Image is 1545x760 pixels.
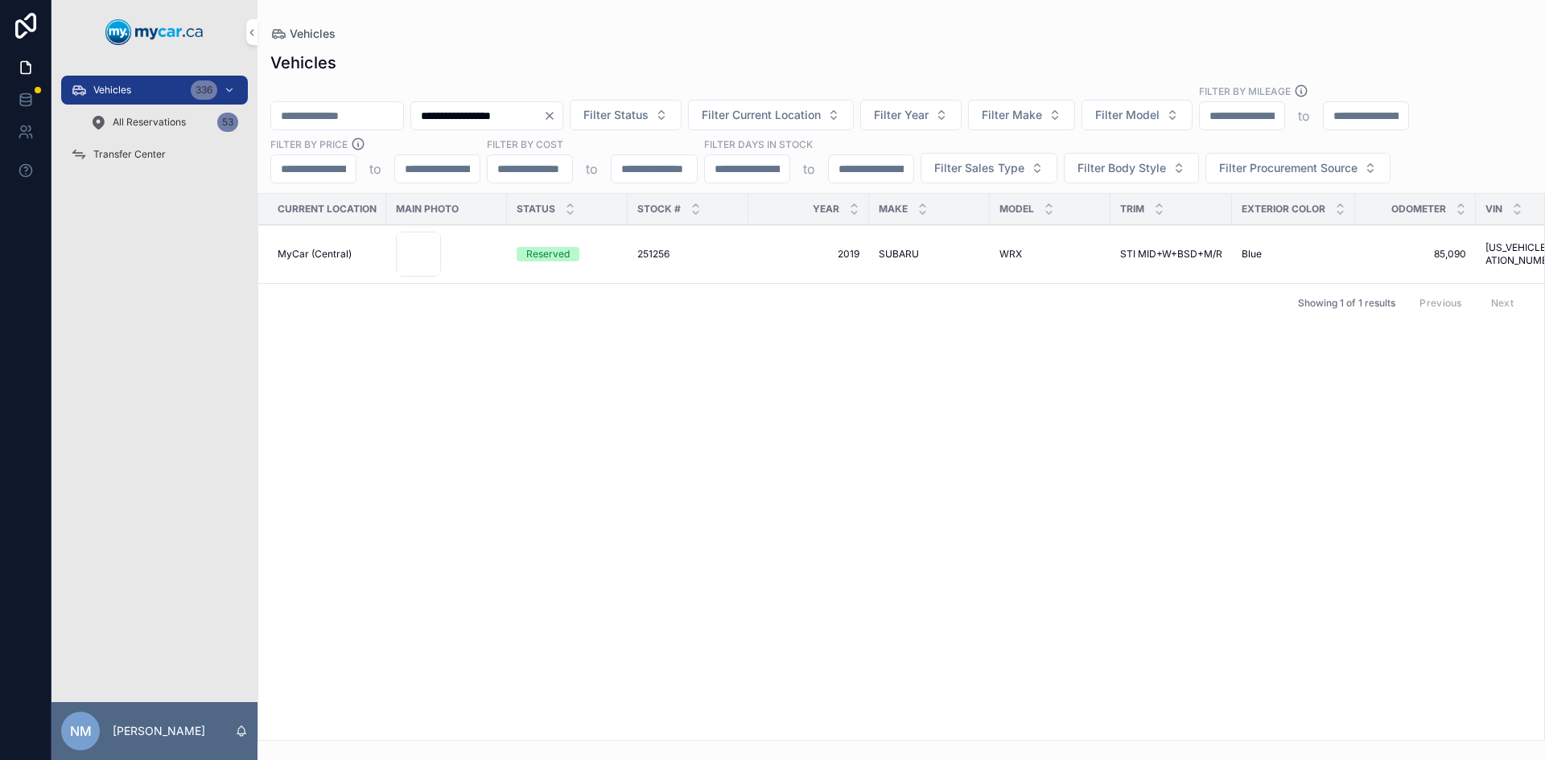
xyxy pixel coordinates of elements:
span: Showing 1 of 1 results [1298,297,1395,310]
button: Select Button [688,100,854,130]
a: 2019 [758,248,859,261]
a: WRX [999,248,1101,261]
button: Select Button [1205,153,1390,183]
label: FILTER BY COST [487,137,563,151]
button: Clear [543,109,562,122]
div: scrollable content [51,64,257,190]
div: 53 [217,113,238,132]
a: Transfer Center [61,140,248,169]
button: Select Button [968,100,1075,130]
div: Reserved [526,247,570,261]
span: Filter Model [1095,107,1160,123]
img: App logo [105,19,204,45]
a: 85,090 [1365,248,1466,261]
span: Make [879,203,908,216]
span: Transfer Center [93,148,166,161]
a: 251256 [637,248,739,261]
span: Filter Sales Type [934,160,1024,176]
span: Year [813,203,839,216]
a: Vehicles336 [61,76,248,105]
span: Exterior Color [1242,203,1325,216]
span: Vehicles [93,84,131,97]
span: NM [70,721,92,741]
a: Reserved [517,247,618,261]
span: 251256 [637,248,669,261]
span: Odometer [1391,203,1446,216]
a: All Reservations53 [80,108,248,137]
button: Select Button [921,153,1057,183]
p: to [369,159,381,179]
span: Stock # [637,203,681,216]
p: [PERSON_NAME] [113,723,205,739]
span: Trim [1120,203,1144,216]
span: SUBARU [879,248,919,261]
a: Blue [1242,248,1345,261]
span: Blue [1242,248,1262,261]
h1: Vehicles [270,51,336,74]
span: WRX [999,248,1022,261]
label: FILTER BY PRICE [270,137,348,151]
span: All Reservations [113,116,186,129]
label: Filter By Mileage [1199,84,1291,98]
span: Vehicles [290,26,336,42]
span: MyCar (Central) [278,248,352,261]
label: Filter Days In Stock [704,137,813,151]
span: Filter Make [982,107,1042,123]
p: to [803,159,815,179]
button: Select Button [570,100,682,130]
a: MyCar (Central) [278,248,377,261]
button: Select Button [1064,153,1199,183]
a: Vehicles [270,26,336,42]
span: Filter Current Location [702,107,821,123]
span: Current Location [278,203,377,216]
button: Select Button [1081,100,1193,130]
span: Filter Status [583,107,649,123]
span: Status [517,203,555,216]
span: Filter Year [874,107,929,123]
span: Filter Body Style [1077,160,1166,176]
span: Model [999,203,1034,216]
span: Filter Procurement Source [1219,160,1358,176]
p: to [1298,106,1310,125]
a: SUBARU [879,248,980,261]
span: VIN [1485,203,1502,216]
div: 336 [191,80,217,100]
p: to [586,159,598,179]
button: Select Button [860,100,962,130]
a: STI MID+W+BSD+M/R [1120,248,1222,261]
span: Main Photo [396,203,459,216]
